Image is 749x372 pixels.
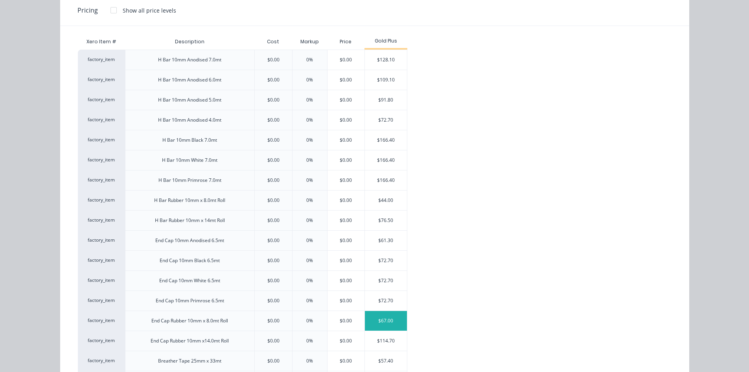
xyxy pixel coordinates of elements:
div: $61.30 [365,231,407,250]
div: Breather Tape 25mm x 33mt [158,357,221,365]
div: 0% [306,177,313,184]
span: Pricing [77,6,98,15]
div: factory_item [78,150,125,170]
div: factory_item [78,170,125,190]
div: $0.00 [267,197,280,204]
div: factory_item [78,70,125,90]
div: $0.00 [328,90,365,110]
div: 0% [306,237,313,244]
div: $0.00 [328,191,365,210]
div: factory_item [78,190,125,210]
div: $166.40 [365,150,407,170]
div: H Bar Rubber 10mm x 14mt Roll [155,217,225,224]
div: $0.00 [328,251,365,270]
div: $0.00 [328,70,365,90]
div: factory_item [78,270,125,291]
div: 0% [306,297,313,304]
div: H Bar Rubber 10mm x 8.0mt Roll [154,197,225,204]
div: 0% [306,76,313,83]
div: $0.00 [328,291,365,311]
div: $0.00 [328,271,365,291]
div: $0.00 [267,177,280,184]
div: H Bar 10mm Primrose 7.0mt [158,177,221,184]
div: $0.00 [328,351,365,371]
div: End Cap Rubber 10mm x14.0mt Roll [151,337,229,344]
div: $76.50 [365,211,407,230]
div: $0.00 [328,50,365,70]
div: End Cap 10mm Black 6.5mt [160,257,220,264]
div: H Bar 10mm Black 7.0mt [162,137,217,144]
div: $0.00 [267,217,280,224]
div: H Bar 10mm Anodised 7.0mt [158,56,221,63]
div: $72.70 [365,291,407,311]
div: $0.00 [328,331,365,351]
div: End Cap Rubber 10mm x 8.0mt Roll [151,317,228,324]
div: $0.00 [328,110,365,130]
div: End Cap 10mm Primrose 6.5mt [156,297,224,304]
div: $166.40 [365,170,407,190]
div: $72.70 [365,110,407,130]
div: $166.40 [365,130,407,150]
div: $44.00 [365,191,407,210]
div: factory_item [78,331,125,351]
div: factory_item [78,291,125,311]
div: Markup [292,34,327,50]
div: $0.00 [267,237,280,244]
div: $0.00 [328,130,365,150]
div: 0% [306,217,313,224]
div: factory_item [78,50,125,70]
div: H Bar 10mm Anodised 5.0mt [158,96,221,104]
div: $0.00 [267,317,280,324]
div: 0% [306,56,313,63]
div: $0.00 [267,56,280,63]
div: factory_item [78,130,125,150]
div: Price [327,34,365,50]
div: $0.00 [267,137,280,144]
div: $0.00 [267,96,280,104]
div: factory_item [78,311,125,331]
div: factory_item [78,230,125,250]
div: 0% [306,197,313,204]
div: factory_item [78,250,125,270]
div: $0.00 [267,357,280,365]
div: $0.00 [267,157,280,164]
div: $0.00 [267,337,280,344]
div: factory_item [78,351,125,371]
div: End Cap 10mm Anodised 6.5mt [155,237,224,244]
div: 0% [306,277,313,284]
div: 0% [306,337,313,344]
div: Show all price levels [123,6,176,15]
div: $0.00 [267,277,280,284]
div: factory_item [78,90,125,110]
div: factory_item [78,110,125,130]
div: $109.10 [365,70,407,90]
div: $114.70 [365,331,407,351]
div: End Cap 10mm White 6.5mt [159,277,220,284]
div: $0.00 [328,231,365,250]
div: 0% [306,317,313,324]
div: $0.00 [267,297,280,304]
div: H Bar 10mm Anodised 4.0mt [158,117,221,124]
div: $67.00 [365,311,407,331]
div: Gold Plus [364,37,407,44]
div: 0% [306,96,313,104]
div: 0% [306,157,313,164]
div: $0.00 [328,211,365,230]
div: H Bar 10mm White 7.0mt [162,157,217,164]
div: $128.10 [365,50,407,70]
div: factory_item [78,210,125,230]
div: $0.00 [267,76,280,83]
div: $72.70 [365,251,407,270]
div: $0.00 [328,150,365,170]
div: $57.40 [365,351,407,371]
div: 0% [306,117,313,124]
div: Xero Item # [78,34,125,50]
div: $0.00 [267,257,280,264]
div: $72.70 [365,271,407,291]
div: $0.00 [328,311,365,331]
div: $0.00 [267,117,280,124]
div: H Bar 10mm Anodised 6.0mt [158,76,221,83]
div: $0.00 [328,170,365,190]
div: Cost [254,34,292,50]
div: 0% [306,257,313,264]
